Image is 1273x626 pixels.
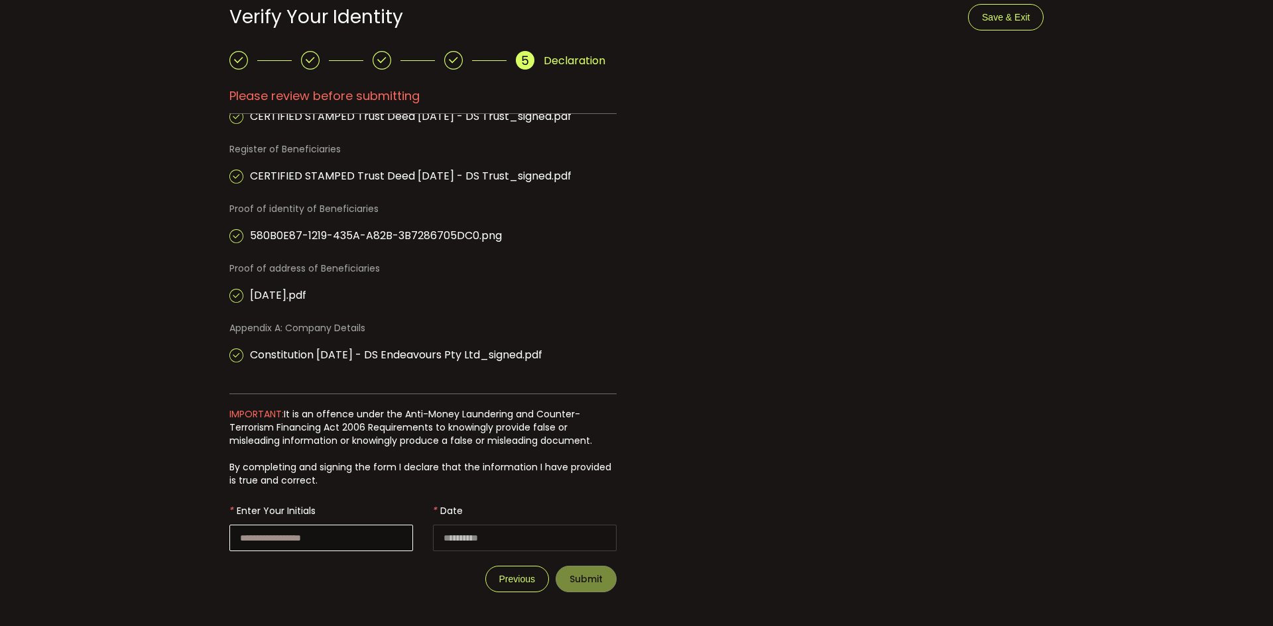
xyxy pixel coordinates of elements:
[499,574,535,584] span: Previous
[229,407,592,447] span: It is an offence under the Anti-Money Laundering and Counter-Terrorism Financing Act 2006 Require...
[229,200,379,217] span: Proof of identity of Beneficiaries
[968,4,1044,30] button: Save & Exit
[250,160,572,192] span: CERTIFIED STAMPED Trust Deed [DATE] - DS Trust_signed.pdf
[229,319,365,337] span: Appendix A: Company Details
[250,220,502,252] span: 580B0E87-1219-435A-A82B-3B7286705DC0.png
[229,140,341,158] span: Register of Beneficiaries
[544,52,605,69] span: Declaration
[229,4,403,30] span: Verify Your Identity
[556,566,617,592] button: Submit
[229,83,617,114] span: Please review before submitting
[982,12,1030,23] span: Save & Exit
[433,525,617,551] input: 123
[250,101,572,132] span: CERTIFIED STAMPED Trust Deed [DATE] - DS Trust_signed.pdf
[570,574,603,584] span: Submit
[1119,483,1273,626] iframe: Chat Widget
[485,566,549,592] button: Previous
[250,280,306,311] span: [DATE].pdf
[250,339,542,371] span: Constitution [DATE] - DS Endeavours Pty Ltd_signed.pdf
[229,260,380,277] span: Proof of address of Beneficiaries
[229,447,617,497] span: By completing and signing the form I declare that the information I have provided is true and cor...
[229,407,284,421] span: IMPORTANT:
